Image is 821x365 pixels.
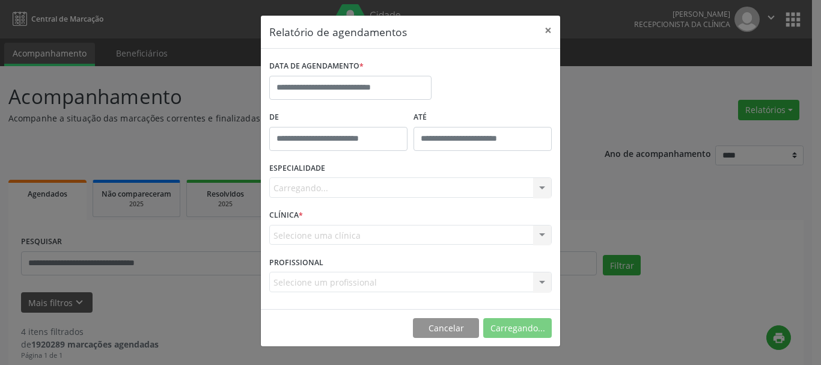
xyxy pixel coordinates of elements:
button: Cancelar [413,318,479,339]
button: Close [536,16,560,45]
label: ESPECIALIDADE [269,159,325,178]
label: PROFISSIONAL [269,253,323,272]
button: Carregando... [483,318,552,339]
label: De [269,108,407,127]
h5: Relatório de agendamentos [269,24,407,40]
label: ATÉ [414,108,552,127]
label: DATA DE AGENDAMENTO [269,57,364,76]
label: CLÍNICA [269,206,303,225]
